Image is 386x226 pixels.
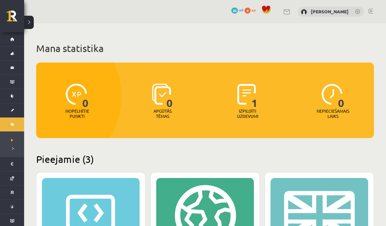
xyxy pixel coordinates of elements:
span: 1 [252,84,258,108]
img: icon-completed-tasks-ad58ae20a441b2904462921112bc710f1caf180af7a3daa7317a5a94f2d26646.svg [237,84,256,105]
img: icon-clock-7be60019b62300814b6bd22b8e044499b485619524d84068768e800edab66f18.svg [321,84,343,105]
span: 20 [231,8,238,14]
a: 0 xp [245,8,258,12]
h2: Pieejamie (3) [36,153,374,165]
a: 20 mP [231,8,244,12]
a: Rīgas 1. Tālmācības vidusskola [7,11,24,26]
span: 0 [166,84,173,108]
img: icon-learned-topics-4a711ccc23c960034f471b6e78daf4a3bad4a20eaf4de84257b87e66633f6470.svg [152,84,171,105]
span: 0 [82,84,89,108]
p: Apgūtās tēmas [151,108,174,119]
img: icon-xp-0682a9bc20223a9ccc6f5883a126b849a74cddfe5390d2b41b4391c66f2066e7.svg [66,84,87,105]
p: Nopelnītie punkti [65,108,89,119]
span: 0 [245,8,251,14]
a: [PERSON_NAME] [311,8,349,15]
h1: Mana statistika [36,42,374,54]
img: Arita Lapteva [301,9,307,15]
p: Nepieciešamais laiks [317,108,349,119]
span: 0 [338,84,344,108]
span: xp [252,8,255,12]
span: mP [239,8,244,12]
p: Izpildīti uzdevumi [236,108,259,119]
